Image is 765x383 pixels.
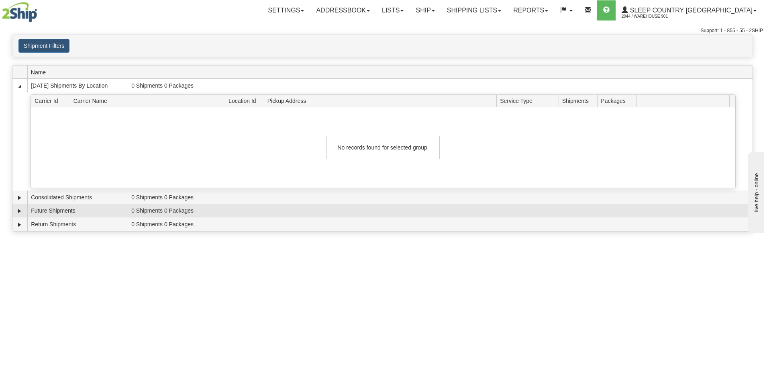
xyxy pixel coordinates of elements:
[622,12,682,20] span: 2044 / Warehouse 901
[267,94,497,107] span: Pickup Address
[27,190,128,204] td: Consolidated Shipments
[128,217,753,231] td: 0 Shipments 0 Packages
[616,0,763,20] a: Sleep Country [GEOGRAPHIC_DATA] 2044 / Warehouse 901
[500,94,559,107] span: Service Type
[2,2,37,22] img: logo2044.jpg
[128,204,753,218] td: 0 Shipments 0 Packages
[128,79,753,92] td: 0 Shipments 0 Packages
[16,221,24,229] a: Expand
[27,79,128,92] td: [DATE] Shipments By Location
[128,190,753,204] td: 0 Shipments 0 Packages
[441,0,507,20] a: Shipping lists
[562,94,598,107] span: Shipments
[16,207,24,215] a: Expand
[27,217,128,231] td: Return Shipments
[18,39,69,53] button: Shipment Filters
[228,94,264,107] span: Location Id
[310,0,376,20] a: Addressbook
[6,7,74,13] div: live help - online
[16,194,24,202] a: Expand
[410,0,441,20] a: Ship
[747,150,764,232] iframe: chat widget
[31,66,128,78] span: Name
[628,7,753,14] span: Sleep Country [GEOGRAPHIC_DATA]
[2,27,763,34] div: Support: 1 - 855 - 55 - 2SHIP
[376,0,410,20] a: Lists
[326,136,440,159] div: No records found for selected group.
[16,82,24,90] a: Collapse
[262,0,310,20] a: Settings
[73,94,225,107] span: Carrier Name
[601,94,636,107] span: Packages
[35,94,70,107] span: Carrier Id
[507,0,554,20] a: Reports
[27,204,128,218] td: Future Shipments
